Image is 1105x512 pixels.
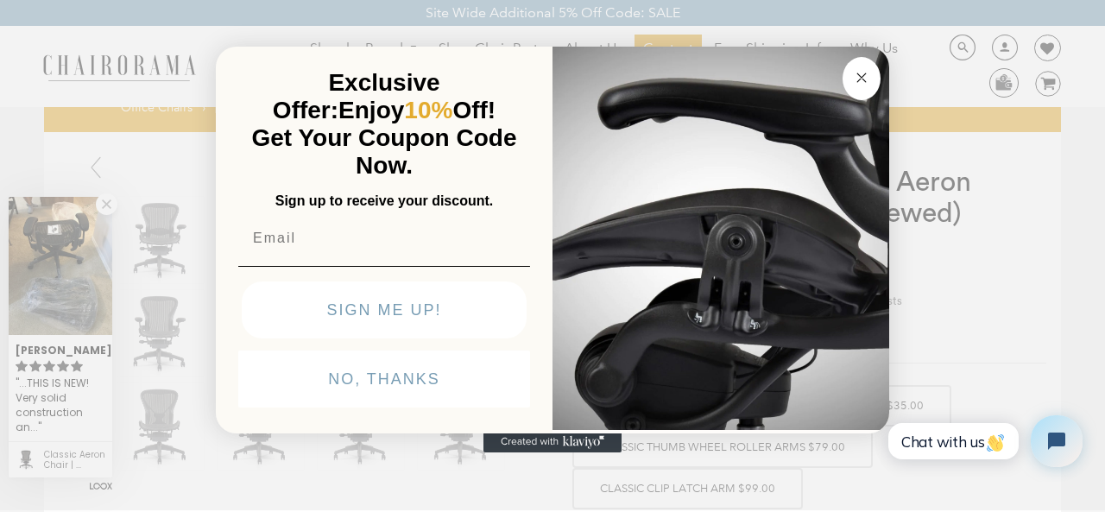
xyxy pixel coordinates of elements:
[875,401,1097,482] iframe: Tidio Chat
[238,351,530,408] button: NO, THANKS
[238,266,530,267] img: underline
[552,43,889,430] img: 92d77583-a095-41f6-84e7-858462e0427a.jpeg
[242,281,527,338] button: SIGN ME UP!
[404,97,452,123] span: 10%
[275,193,493,208] span: Sign up to receive your discount.
[238,221,530,256] input: Email
[843,57,881,100] button: Close dialog
[252,124,517,179] span: Get Your Coupon Code Now.
[273,69,440,123] span: Exclusive Offer:
[338,97,496,123] span: Enjoy Off!
[483,432,622,452] a: Created with Klaviyo - opens in a new tab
